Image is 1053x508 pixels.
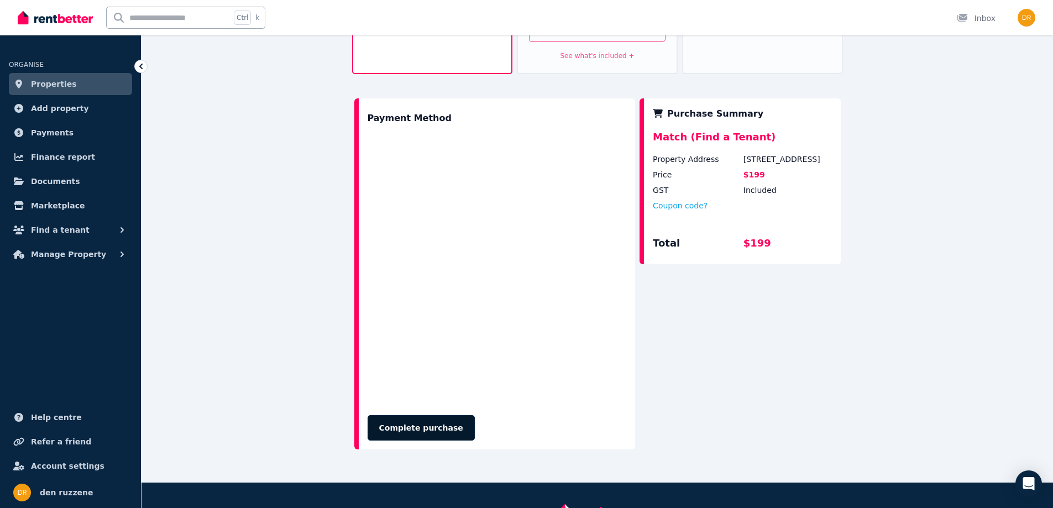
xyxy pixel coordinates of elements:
span: Properties [31,77,77,91]
span: Refer a friend [31,435,91,448]
div: GST [653,185,741,196]
div: Property Address [653,154,741,165]
span: Ctrl [234,11,251,25]
span: Payments [31,126,74,139]
div: Match (Find a Tenant) [653,129,831,154]
img: den ruzzene [13,484,31,501]
a: Properties [9,73,132,95]
div: Open Intercom Messenger [1015,470,1042,497]
a: Help centre [9,406,132,428]
a: Payments [9,122,132,144]
span: Documents [31,175,80,188]
span: k [255,13,259,22]
button: Complete purchase [368,415,475,441]
a: Refer a friend [9,431,132,453]
a: Finance report [9,146,132,168]
button: Find a tenant [9,219,132,241]
div: Payment Method [368,107,452,129]
iframe: Secure payment input frame [365,132,629,404]
span: ORGANISE [9,61,44,69]
div: [STREET_ADDRESS] [743,154,832,165]
a: Add property [9,97,132,119]
button: Manage Property [9,243,132,265]
div: Included [743,185,832,196]
span: Marketplace [31,199,85,212]
img: den ruzzene [1018,9,1035,27]
div: $199 [743,235,832,255]
span: Find a tenant [31,223,90,237]
div: Price [653,169,741,180]
div: Total [653,235,741,255]
a: Marketplace [9,195,132,217]
a: Account settings [9,455,132,477]
a: See what's included + [560,52,635,60]
span: Help centre [31,411,82,424]
span: $199 [743,170,765,179]
div: Inbox [957,13,996,24]
span: Account settings [31,459,104,473]
div: Purchase Summary [653,107,831,121]
a: Documents [9,170,132,192]
span: Add property [31,102,89,115]
button: Coupon code? [653,200,708,211]
span: den ruzzene [40,486,93,499]
img: RentBetter [18,9,93,26]
span: Manage Property [31,248,106,261]
span: Finance report [31,150,95,164]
